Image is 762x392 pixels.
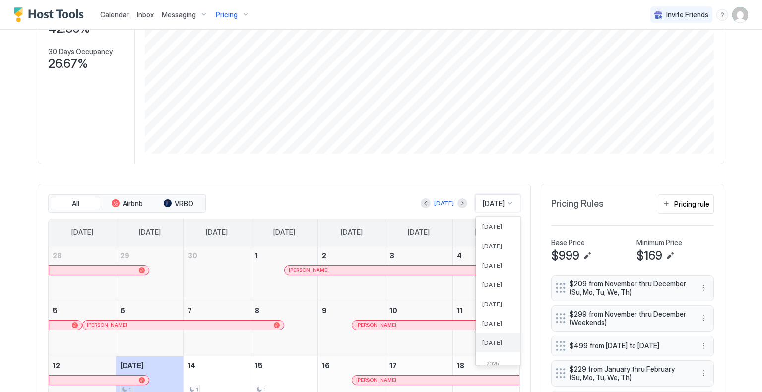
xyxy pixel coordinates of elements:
div: menu [698,367,709,379]
a: Wednesday [263,219,305,246]
div: [PERSON_NAME] [356,322,515,328]
span: VRBO [175,199,193,208]
a: October 18, 2025 [453,356,520,375]
span: [PERSON_NAME] [87,322,127,328]
button: More options [698,312,709,324]
span: Inbox [137,10,154,19]
td: September 30, 2025 [183,246,251,301]
div: [PERSON_NAME] [356,377,515,383]
button: More options [698,367,709,379]
a: October 7, 2025 [184,301,251,320]
td: October 5, 2025 [49,301,116,356]
a: Calendar [100,9,129,20]
span: $299 from November thru December (Weekends) [570,310,688,327]
span: [DATE] [482,242,502,250]
a: Tuesday [196,219,238,246]
span: [PERSON_NAME] [356,322,396,328]
span: 8 [255,306,259,315]
span: 29 [120,251,129,260]
div: Pricing rule [674,199,709,209]
td: October 11, 2025 [452,301,520,356]
a: October 6, 2025 [116,301,183,320]
button: VRBO [154,197,203,211]
span: 15 [255,361,263,370]
div: tab-group [48,194,206,213]
button: Edit [664,250,676,262]
span: [PERSON_NAME] [289,267,329,273]
button: Previous month [421,198,431,208]
span: 10 [389,306,397,315]
a: October 2, 2025 [318,246,385,265]
span: 11 [457,306,463,315]
a: October 10, 2025 [385,301,452,320]
td: October 10, 2025 [385,301,453,356]
a: October 17, 2025 [385,356,452,375]
div: User profile [732,7,748,23]
span: [DATE] [482,300,502,308]
a: Thursday [331,219,373,246]
span: 3 [389,251,394,260]
span: [PERSON_NAME] [356,377,396,383]
span: Pricing Rules [551,198,604,210]
div: menu [698,340,709,352]
span: 4 [457,251,462,260]
button: Edit [581,250,593,262]
span: [DATE] [71,228,93,237]
span: [DATE] [482,262,502,269]
span: [DATE] [482,339,502,346]
a: Monday [129,219,171,246]
a: Sunday [62,219,103,246]
span: [DATE] [482,223,502,230]
span: 6 [120,306,125,315]
td: October 6, 2025 [116,301,184,356]
td: September 29, 2025 [116,246,184,301]
div: $499 from [DATE] to [DATE] menu [551,336,714,356]
span: Messaging [162,10,196,19]
button: Airbnb [102,197,152,211]
td: October 2, 2025 [318,246,385,301]
a: October 9, 2025 [318,301,385,320]
span: Airbnb [123,199,143,208]
div: [DATE] [434,199,454,208]
span: 14 [188,361,195,370]
span: 18 [457,361,464,370]
a: October 14, 2025 [184,356,251,375]
a: October 1, 2025 [251,246,318,265]
a: October 8, 2025 [251,301,318,320]
button: Next month [457,198,467,208]
td: September 28, 2025 [49,246,116,301]
span: Base Price [551,238,585,247]
div: menu [698,312,709,324]
div: [PERSON_NAME] [289,267,482,273]
td: October 4, 2025 [452,246,520,301]
span: $169 [636,248,662,263]
a: Host Tools Logo [14,7,88,22]
a: October 11, 2025 [453,301,520,320]
span: 5 [53,306,58,315]
span: 1 [255,251,258,260]
a: October 4, 2025 [453,246,520,265]
div: [PERSON_NAME] [87,322,280,328]
span: Pricing [216,10,238,19]
button: More options [698,340,709,352]
a: October 12, 2025 [49,356,116,375]
span: [DATE] [341,228,363,237]
span: All [72,199,79,208]
td: October 3, 2025 [385,246,453,301]
a: September 29, 2025 [116,246,183,265]
a: September 30, 2025 [184,246,251,265]
div: menu [698,282,709,294]
span: Calendar [100,10,129,19]
a: Friday [398,219,440,246]
button: [DATE] [433,197,455,209]
span: Minimum Price [636,238,682,247]
div: 2025 [480,360,516,368]
span: 9 [322,306,327,315]
a: October 15, 2025 [251,356,318,375]
div: $209 from November thru December (Su, Mo, Tu, We, Th) menu [551,275,714,301]
a: October 5, 2025 [49,301,116,320]
span: 16 [322,361,330,370]
div: $299 from November thru December (Weekends) menu [551,305,714,332]
span: [DATE] [273,228,295,237]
